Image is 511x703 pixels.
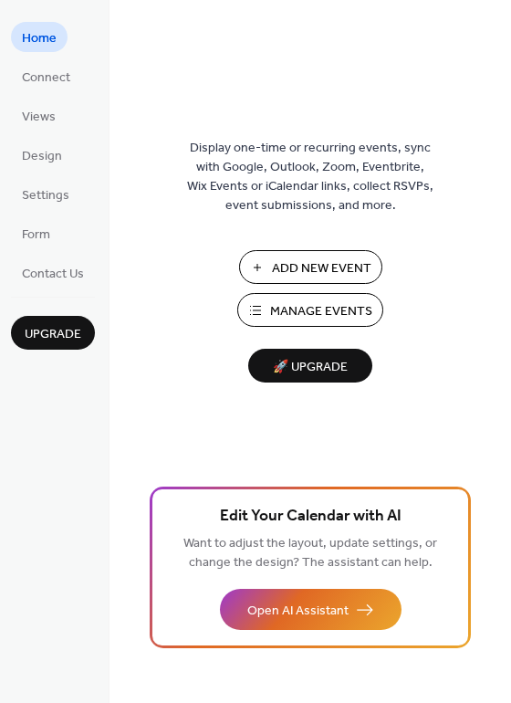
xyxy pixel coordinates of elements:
[11,22,68,52] a: Home
[22,226,50,245] span: Form
[22,68,70,88] span: Connect
[22,108,56,127] span: Views
[247,602,349,621] span: Open AI Assistant
[11,316,95,350] button: Upgrade
[220,589,401,630] button: Open AI Assistant
[11,179,80,209] a: Settings
[270,302,372,321] span: Manage Events
[220,504,401,530] span: Edit Your Calendar with AI
[22,29,57,48] span: Home
[22,147,62,166] span: Design
[11,100,67,131] a: Views
[259,355,361,380] span: 🚀 Upgrade
[248,349,372,383] button: 🚀 Upgrade
[272,259,371,278] span: Add New Event
[22,186,69,205] span: Settings
[239,250,382,284] button: Add New Event
[187,139,433,215] span: Display one-time or recurring events, sync with Google, Outlook, Zoom, Eventbrite, Wix Events or ...
[237,293,383,327] button: Manage Events
[11,257,95,288] a: Contact Us
[25,325,81,344] span: Upgrade
[183,531,437,575] span: Want to adjust the layout, update settings, or change the design? The assistant can help.
[11,61,81,91] a: Connect
[11,218,61,248] a: Form
[22,265,84,284] span: Contact Us
[11,140,73,170] a: Design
